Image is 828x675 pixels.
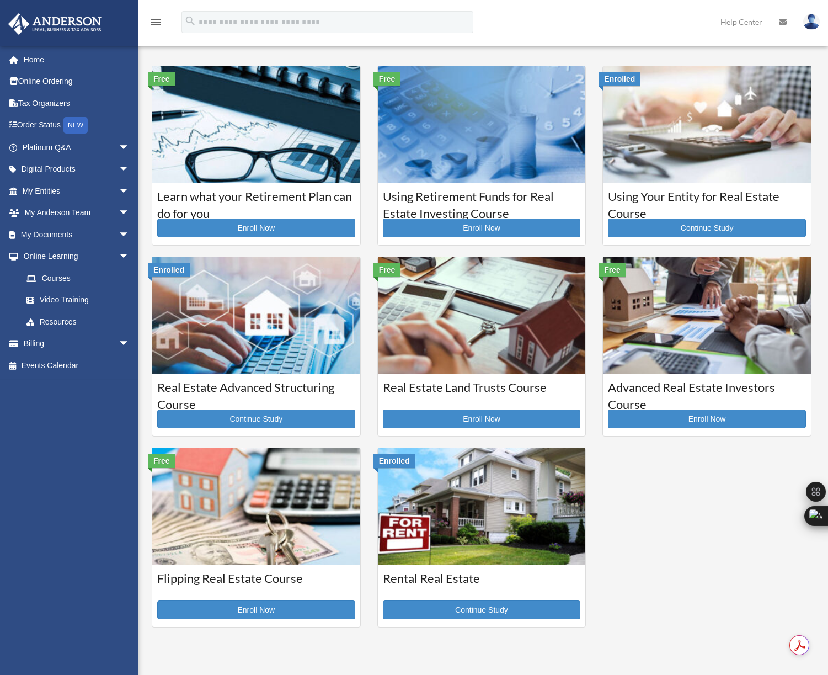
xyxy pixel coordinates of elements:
div: Free [599,263,626,277]
a: My Documentsarrow_drop_down [8,224,146,246]
div: Free [148,72,175,86]
a: My Anderson Teamarrow_drop_down [8,202,146,224]
a: Courses [15,267,141,289]
a: Events Calendar [8,354,146,376]
a: My Entitiesarrow_drop_down [8,180,146,202]
a: Enroll Now [157,600,355,619]
a: Home [8,49,146,71]
span: arrow_drop_down [119,158,141,181]
i: search [184,15,196,27]
span: arrow_drop_down [119,136,141,159]
h3: Advanced Real Estate Investors Course [608,379,806,407]
h3: Real Estate Advanced Structuring Course [157,379,355,407]
span: arrow_drop_down [119,180,141,203]
a: Enroll Now [383,410,581,428]
div: Enrolled [599,72,640,86]
div: Free [148,454,175,468]
h3: Rental Real Estate [383,570,581,598]
a: Continue Study [383,600,581,619]
img: Anderson Advisors Platinum Portal [5,13,105,35]
div: Free [373,263,401,277]
a: Order StatusNEW [8,114,146,137]
div: Enrolled [148,263,190,277]
h3: Using Your Entity for Real Estate Course [608,188,806,216]
span: arrow_drop_down [119,246,141,268]
h3: Flipping Real Estate Course [157,570,355,598]
a: Platinum Q&Aarrow_drop_down [8,136,146,158]
a: Enroll Now [157,219,355,237]
i: menu [149,15,162,29]
h3: Real Estate Land Trusts Course [383,379,581,407]
span: arrow_drop_down [119,224,141,246]
div: Free [373,72,401,86]
div: NEW [63,117,88,134]
a: Online Learningarrow_drop_down [8,246,146,268]
a: Continue Study [608,219,806,237]
div: Enrolled [373,454,415,468]
a: Tax Organizers [8,92,146,114]
a: Continue Study [157,410,355,428]
a: Billingarrow_drop_down [8,333,146,355]
span: arrow_drop_down [119,333,141,355]
a: menu [149,19,162,29]
a: Enroll Now [608,410,806,428]
a: Resources [15,311,146,333]
h3: Using Retirement Funds for Real Estate Investing Course [383,188,581,216]
h3: Learn what your Retirement Plan can do for you [157,188,355,216]
a: Digital Productsarrow_drop_down [8,158,146,180]
a: Video Training [15,289,146,311]
a: Enroll Now [383,219,581,237]
a: Online Ordering [8,71,146,93]
img: User Pic [803,14,820,30]
span: arrow_drop_down [119,202,141,225]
